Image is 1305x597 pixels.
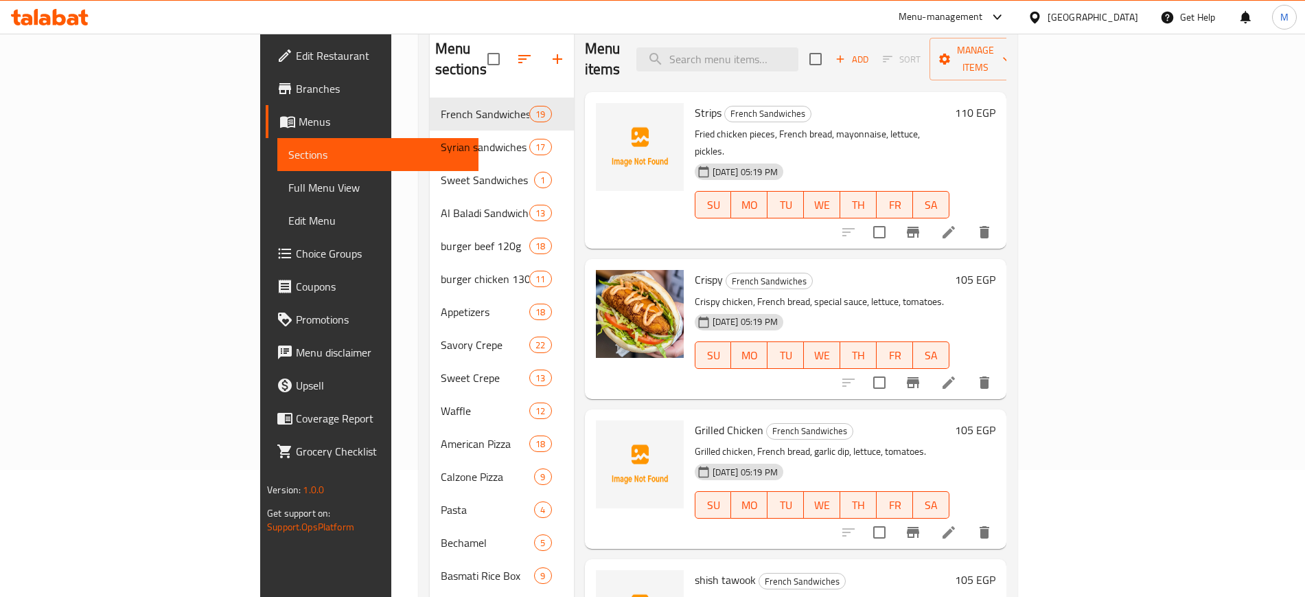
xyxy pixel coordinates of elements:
[296,410,467,427] span: Coverage Report
[441,205,530,221] div: Al Baladi Sandwiches
[804,341,840,369] button: WE
[897,216,929,249] button: Branch-specific-item
[441,238,530,254] span: burger beef 120g
[846,495,871,515] span: TH
[773,495,798,515] span: TU
[441,502,535,518] span: Pasta
[266,72,478,105] a: Branches
[707,166,783,179] span: [DATE] 05:19 PM
[441,271,530,287] span: burger chicken 130g
[529,205,551,221] div: items
[430,131,574,164] div: Syrian sandwiches17
[596,103,684,191] img: Strips
[731,491,767,519] button: MO
[809,495,835,515] span: WE
[767,191,804,218] button: TU
[695,126,949,160] p: Fried chicken pieces, French bread, mayonnaise, lettuce, pickles.
[1048,10,1138,25] div: [GEOGRAPHIC_DATA]
[919,495,944,515] span: SA
[530,438,551,451] span: 18
[955,270,995,289] h6: 105 EGP
[296,311,467,328] span: Promotions
[296,245,467,262] span: Choice Groups
[277,171,478,204] a: Full Menu View
[441,567,535,584] span: Basmati Rice Box
[596,270,684,358] img: Crispy
[897,366,929,399] button: Branch-specific-item
[737,195,762,215] span: MO
[277,204,478,237] a: Edit Menu
[296,278,467,295] span: Coupons
[725,106,811,122] span: French Sandwiches
[430,493,574,526] div: Pasta4
[529,370,551,386] div: items
[695,269,723,290] span: Crispy
[840,191,877,218] button: TH
[441,403,530,419] span: Waffle
[277,138,478,171] a: Sections
[441,337,530,353] div: Savory Crepe
[636,47,798,71] input: search
[801,45,830,74] span: Select section
[955,103,995,122] h6: 110 EGP
[530,339,551,352] span: 22
[430,526,574,559] div: Bechamel5
[695,443,949,460] p: Grilled chicken, French bread, garlic dip, lettuce, tomatoes.
[707,315,783,328] span: [DATE] 05:19 PM
[441,469,535,485] span: Calzone Pizza
[267,518,354,536] a: Support.OpsPlatform
[441,172,535,188] span: Sweet Sandwiches
[940,524,957,541] a: Edit menu item
[529,403,551,419] div: items
[767,491,804,519] button: TU
[919,195,944,215] span: SA
[724,106,811,122] div: French Sandwiches
[913,341,949,369] button: SA
[695,491,732,519] button: SU
[535,174,551,187] span: 1
[530,141,551,154] span: 17
[877,491,913,519] button: FR
[529,304,551,320] div: items
[955,420,995,440] h6: 105 EGP
[759,573,846,589] div: French Sandwiches
[585,38,621,80] h2: Menu items
[830,49,874,70] span: Add item
[804,191,840,218] button: WE
[804,491,840,519] button: WE
[899,9,983,25] div: Menu-management
[767,341,804,369] button: TU
[534,502,551,518] div: items
[737,495,762,515] span: MO
[731,341,767,369] button: MO
[530,405,551,418] span: 12
[913,491,949,519] button: SA
[535,471,551,484] span: 9
[303,481,324,499] span: 1.0.0
[266,105,478,138] a: Menus
[479,45,508,74] span: Select all sections
[695,570,756,590] span: shish tawook
[726,273,812,289] span: French Sandwiches
[441,534,535,551] div: Bechamel
[296,443,467,460] span: Grocery Checklist
[940,42,1010,76] span: Manage items
[846,346,871,365] span: TH
[882,195,908,215] span: FR
[529,106,551,122] div: items
[865,218,894,247] span: Select to update
[940,224,957,240] a: Edit menu item
[441,139,530,155] span: Syrian sandwiches
[266,369,478,402] a: Upsell
[441,436,530,452] div: American Pizza
[266,237,478,270] a: Choice Groups
[701,495,726,515] span: SU
[695,102,721,123] span: Strips
[430,427,574,460] div: American Pizza18
[940,374,957,391] a: Edit menu item
[267,504,330,522] span: Get support on:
